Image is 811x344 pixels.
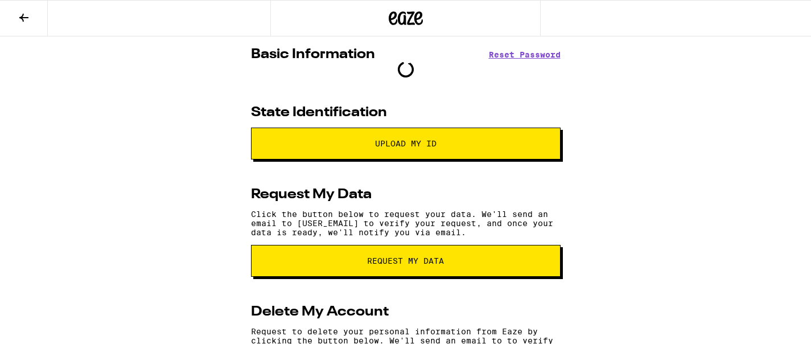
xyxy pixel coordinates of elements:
h2: State Identification [251,106,387,120]
h2: Delete My Account [251,305,389,319]
span: request my data [367,257,444,265]
button: request my data [251,245,561,277]
button: Upload My ID [251,128,561,159]
p: Click the button below to request your data. We'll send an email to [USER_EMAIL] to verify your r... [251,210,561,237]
button: Reset Password [489,51,561,59]
h2: Request My Data [251,188,372,202]
span: Upload My ID [375,140,437,148]
h2: Basic Information [251,48,375,62]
